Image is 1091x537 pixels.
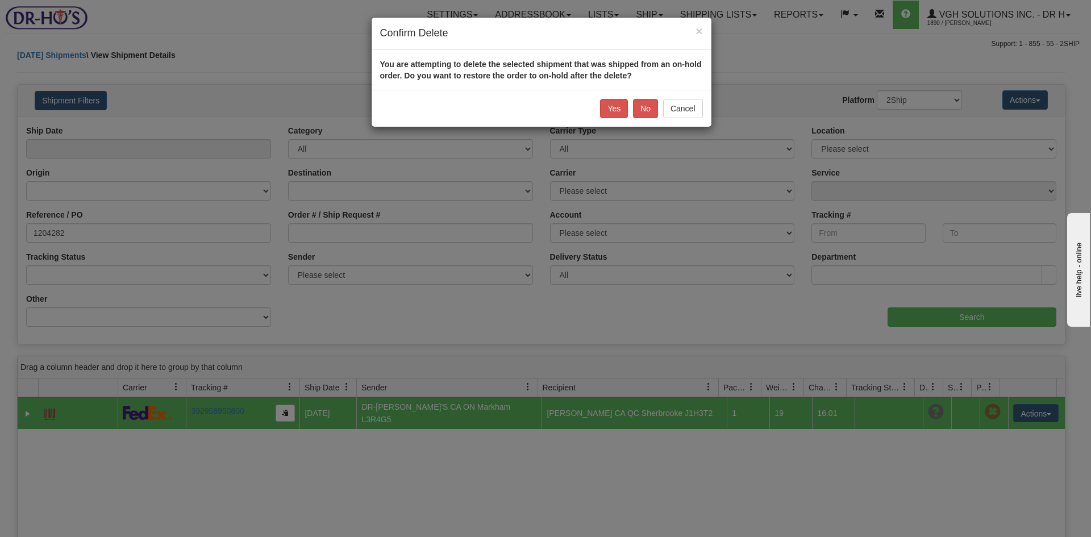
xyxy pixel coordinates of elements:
[9,10,105,18] div: live help - online
[696,24,702,38] span: ×
[696,25,702,37] button: Close
[633,99,658,118] button: No
[663,99,703,118] button: Cancel
[600,99,628,118] button: Yes
[380,60,702,80] strong: You are attempting to delete the selected shipment that was shipped from an on-hold order. Do you...
[1065,210,1090,326] iframe: chat widget
[380,26,703,41] h4: Confirm Delete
